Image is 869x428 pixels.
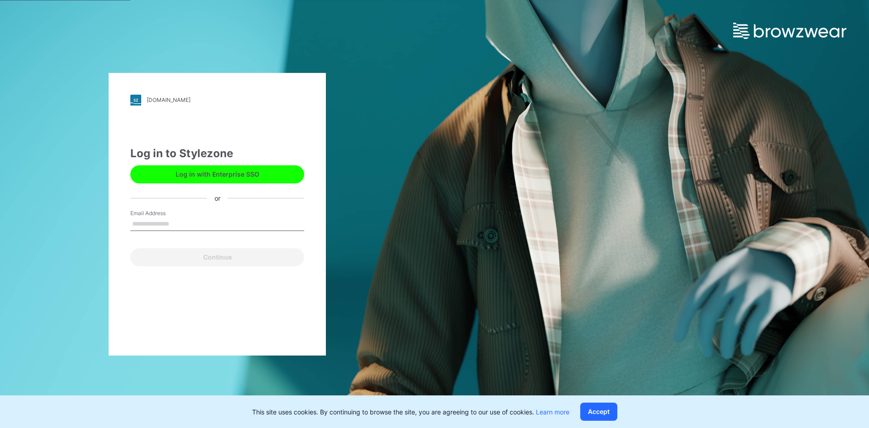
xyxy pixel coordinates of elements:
[733,23,846,39] img: browzwear-logo.e42bd6dac1945053ebaf764b6aa21510.svg
[580,403,617,421] button: Accept
[207,193,228,203] div: or
[130,145,304,162] div: Log in to Stylezone
[130,165,304,183] button: Log in with Enterprise SSO
[130,95,141,106] img: stylezone-logo.562084cfcfab977791bfbf7441f1a819.svg
[536,408,569,416] a: Learn more
[252,407,569,417] p: This site uses cookies. By continuing to browse the site, you are agreeing to our use of cookies.
[130,209,194,217] label: Email Address
[130,95,304,106] a: [DOMAIN_NAME]
[147,96,191,103] div: [DOMAIN_NAME]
